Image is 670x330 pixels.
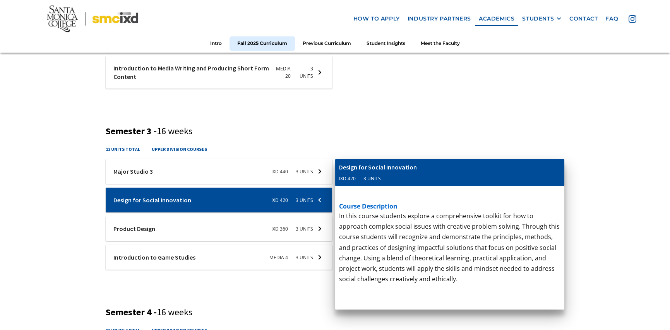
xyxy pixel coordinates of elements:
[152,145,207,153] h4: upper division courses
[106,307,564,318] h3: Semester 4 -
[157,306,192,318] span: 16 weeks
[404,12,475,26] a: industry partners
[565,12,601,26] a: contact
[157,125,192,137] span: 16 weeks
[230,36,295,51] a: Fall 2025 Curriculum
[359,36,413,51] a: Student Insights
[350,12,404,26] a: how to apply
[475,12,518,26] a: Academics
[202,36,230,51] a: Intro
[106,126,564,137] h3: Semester 3 -
[601,12,622,26] a: faq
[629,15,636,23] img: icon - instagram
[295,36,359,51] a: Previous Curriculum
[106,145,140,153] h4: 12 units total
[47,5,138,32] img: Santa Monica College - SMC IxD logo
[413,36,468,51] a: Meet the Faculty
[522,15,554,22] div: STUDENTS
[522,15,562,22] div: STUDENTS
